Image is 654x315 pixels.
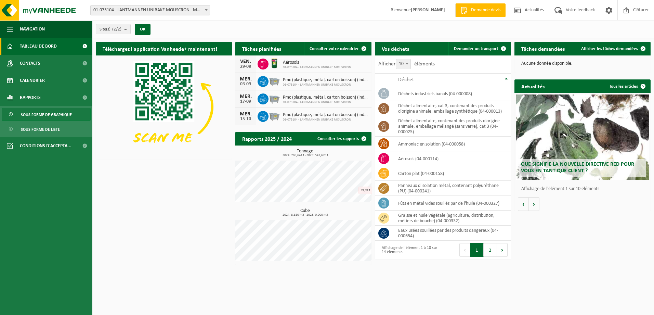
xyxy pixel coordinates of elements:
[581,47,638,51] span: Afficher les tâches demandées
[396,59,410,69] span: 10
[90,5,210,15] span: 01-075104 - LANTMANNEN UNIBAKE MOUSCRON - MOUSCRON
[455,3,506,17] a: Demande devis
[112,27,121,32] count: (2/2)
[235,42,288,55] h2: Tâches planifiées
[283,60,351,65] span: Aérosols
[484,243,497,257] button: 2
[269,58,280,69] img: PB-OT-0200-MET-00-03
[312,132,371,146] a: Consulter les rapports
[393,116,511,137] td: déchet alimentaire, contenant des produits d'origine animale, emballage mélangé (sans verre), cat...
[135,24,151,35] button: OK
[304,42,371,55] a: Consulter votre calendrier
[398,77,414,83] span: Déchet
[448,42,510,55] a: Demander un transport
[393,196,511,211] td: fûts en métal vides souillés par de l'huile (04-000327)
[239,149,371,157] h3: Tonnage
[283,65,351,70] span: 01-075104 - LANTMANNEN UNIBAKE MOUSCRON
[96,42,224,55] h2: Téléchargez l'application Vanheede+ maintenant!
[239,111,252,117] div: MER.
[529,197,539,211] button: Volgende
[393,151,511,166] td: aérosols (04-000114)
[91,5,210,15] span: 01-075104 - LANTMANNEN UNIBAKE MOUSCRON - MOUSCRON
[239,117,252,122] div: 15-10
[470,243,484,257] button: 1
[521,187,647,191] p: Affichage de l'élément 1 sur 10 éléments
[469,7,502,14] span: Demande devis
[20,137,71,154] span: Conditions d'accepta...
[269,92,280,104] img: WB-2500-GAL-GY-01
[393,166,511,181] td: carton plat (04-000158)
[514,42,572,55] h2: Tâches demandées
[516,94,649,180] a: Que signifie la nouvelle directive RED pour vous en tant que client ?
[20,55,40,72] span: Contacts
[239,64,252,69] div: 29-08
[239,94,252,99] div: MER.
[604,79,650,93] a: Tous les articles
[235,132,299,145] h2: Rapports 2025 / 2024
[396,59,411,69] span: 10
[514,79,551,93] h2: Actualités
[375,42,416,55] h2: Vos déchets
[239,99,252,104] div: 17-09
[269,75,280,87] img: WB-2500-GAL-GY-01
[393,226,511,241] td: eaux usées souillées par des produits dangereux (04-000654)
[239,59,252,64] div: VEN.
[411,8,445,13] strong: [PERSON_NAME]
[20,89,41,106] span: Rapports
[96,55,232,158] img: Download de VHEPlus App
[497,243,508,257] button: Next
[21,123,60,136] span: Sous forme de liste
[2,108,91,121] a: Sous forme de graphique
[2,123,91,136] a: Sous forme de liste
[521,61,644,66] p: Aucune donnée disponible.
[393,101,511,116] td: déchet alimentaire, cat 3, contenant des produits d'origine animale, emballage synthétique (04-00...
[378,242,440,257] div: Affichage de l'élément 1 à 10 sur 14 éléments
[239,76,252,82] div: MER.
[283,118,368,122] span: 01-075104 - LANTMANNEN UNIBAKE MOUSCRON
[20,72,45,89] span: Calendrier
[269,110,280,122] img: WB-2500-GAL-GY-01
[393,86,511,101] td: déchets industriels banals (04-000008)
[96,24,131,34] button: Site(s)(2/2)
[100,24,121,35] span: Site(s)
[283,112,368,118] span: Pmc (plastique, métal, carton boisson) (industriel)
[358,187,372,194] div: 39,91 t
[239,154,371,157] span: 2024: 786,641 t - 2025: 547,676 t
[378,61,435,67] label: Afficher éléments
[239,213,371,217] span: 2024: 8,880 m3 - 2025: 0,000 m3
[518,197,529,211] button: Vorige
[283,77,368,83] span: Pmc (plastique, métal, carton boisson) (industriel)
[521,162,634,174] span: Que signifie la nouvelle directive RED pour vous en tant que client ?
[20,38,57,55] span: Tableau de bord
[283,100,368,104] span: 01-075104 - LANTMANNEN UNIBAKE MOUSCRON
[20,21,45,38] span: Navigation
[459,243,470,257] button: Previous
[576,42,650,55] a: Afficher les tâches demandées
[393,137,511,151] td: Ammoniac en solution (04-000058)
[283,95,368,100] span: Pmc (plastique, métal, carton boisson) (industriel)
[393,181,511,196] td: panneaux d'isolation métal, contenant polyuréthane (PU) (04-000241)
[310,47,359,51] span: Consulter votre calendrier
[21,108,72,121] span: Sous forme de graphique
[239,209,371,217] h3: Cube
[454,47,498,51] span: Demander un transport
[393,211,511,226] td: graisse et huile végétale (agriculture, distribution, métiers de bouche) (04-000332)
[283,83,368,87] span: 01-075104 - LANTMANNEN UNIBAKE MOUSCRON
[239,82,252,87] div: 03-09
